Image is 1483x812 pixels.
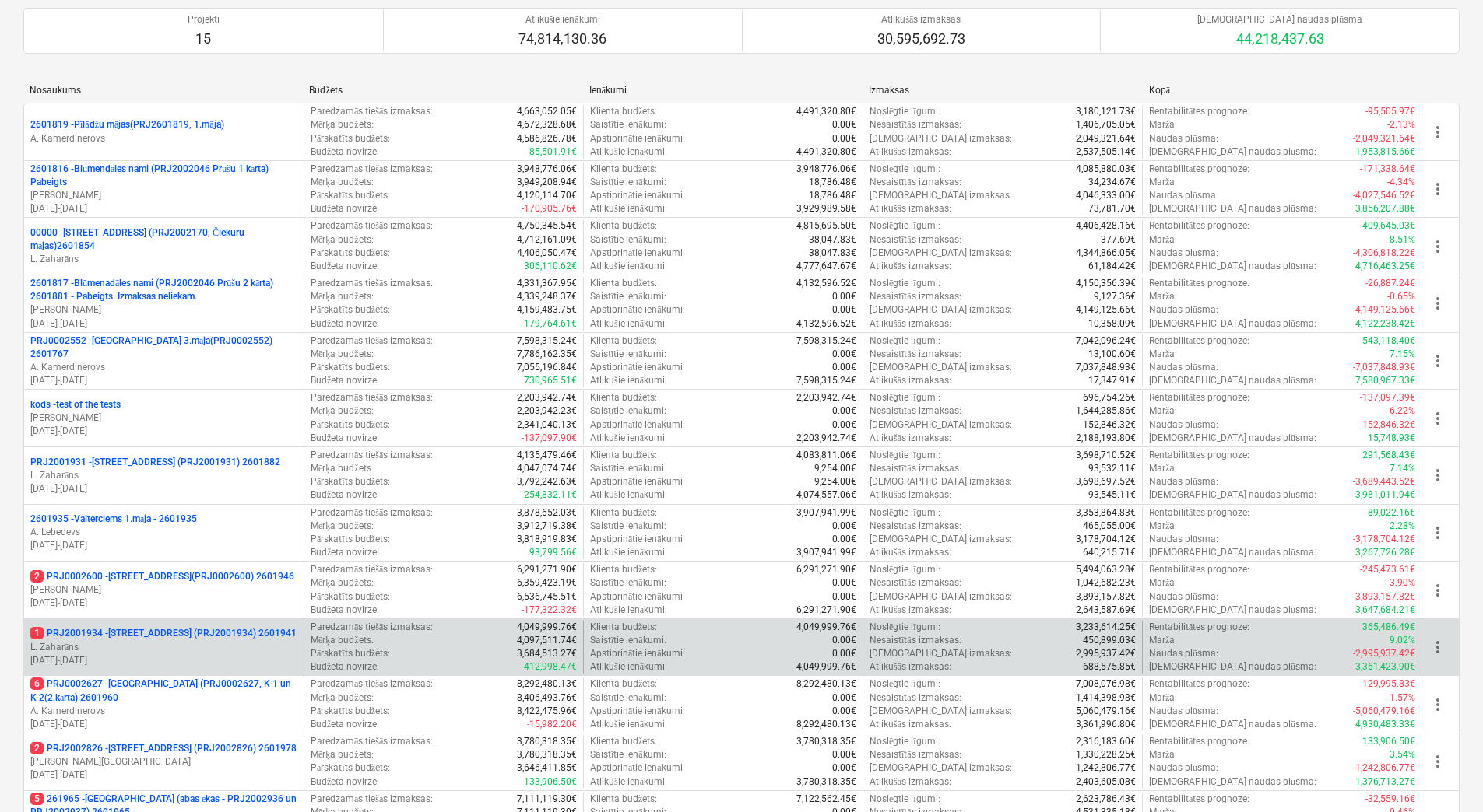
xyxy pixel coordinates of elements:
[1076,361,1136,374] p: 7,037,848.93€
[517,189,577,202] p: 4,120,114.70€
[1365,105,1415,118] p: -95,505.97€
[30,398,121,411] p: kods - test of the tests
[522,432,577,445] p: -137,097.90€
[311,163,433,176] p: Paredzamās tiešās izmaksas :
[30,303,297,317] p: [PERSON_NAME]
[517,361,577,374] p: 7,055,196.84€
[590,277,657,290] p: Klienta budžets :
[870,391,940,404] p: Noslēgtie līgumi :
[1353,247,1415,260] p: -4,306,818.22€
[1076,334,1136,348] p: 7,042,096.24€
[1429,638,1447,656] span: more_vert
[517,118,577,131] p: 4,672,328.68€
[311,462,374,475] p: Mērķa budžets :
[870,303,1012,317] p: [DEMOGRAPHIC_DATA] izmaksas :
[796,317,856,331] p: 4,132,596.52€
[30,456,280,469] p: PRJ2001931 - [STREET_ADDRESS] (PRJ2001931) 2601882
[1149,404,1177,418] p: Marža :
[1365,277,1415,290] p: -26,887.24€
[1149,475,1218,488] p: Naudas plūsma :
[517,176,577,189] p: 3,949,208.94€
[1355,374,1415,387] p: 7,580,967.33€
[30,583,297,597] p: [PERSON_NAME]
[517,418,577,432] p: 2,341,040.13€
[870,334,940,348] p: Noslēgtie līgumi :
[1076,132,1136,145] p: 2,049,321.64€
[311,348,374,361] p: Mērķa budžets :
[869,85,1136,96] div: Izmaksas
[311,418,390,432] p: Pārskatīts budžets :
[1149,488,1316,502] p: [DEMOGRAPHIC_DATA] naudas plūsma :
[1360,418,1415,432] p: -152,846.32€
[590,475,685,488] p: Apstiprinātie ienākumi :
[311,303,390,317] p: Pārskatīts budžets :
[832,118,856,131] p: 0.00€
[30,226,297,253] p: 00000 - [STREET_ADDRESS] (PRJ2002170, Čiekuru mājas)2601854
[796,277,856,290] p: 4,132,596.52€
[796,260,856,273] p: 4,777,647.67€
[1353,361,1415,374] p: -7,037,848.93€
[590,391,657,404] p: Klienta budžets :
[832,290,856,303] p: 0.00€
[30,742,297,755] p: PRJ2002826 - [STREET_ADDRESS] (PRJ2002826) 2601978
[1429,523,1447,542] span: more_vert
[870,418,1012,432] p: [DEMOGRAPHIC_DATA] izmaksas :
[30,425,297,438] p: [DATE] - [DATE]
[517,303,577,317] p: 4,159,483.75€
[30,132,297,145] p: A. Kamerdinerovs
[1094,290,1136,303] p: 9,127.36€
[524,260,577,273] p: 306,110.62€
[1088,488,1136,502] p: 93,545.11€
[30,513,197,526] p: 2601935 - Valterciems 1.māja - 2601935
[30,526,297,539] p: A. Lebedevs
[1149,303,1218,317] p: Naudas plūsma :
[311,449,433,462] p: Paredzamās tiešās izmaksas :
[30,163,297,189] p: 2601816 - Blūmendāles nami (PRJ2002046 Prūšu 1 kārta) Pabeigts
[30,677,297,704] p: PRJ0002627 - [GEOGRAPHIC_DATA] (PRJ0002627, K-1 un K-2(2.kārta) 2601960
[1076,303,1136,317] p: 4,149,125.66€
[1076,105,1136,118] p: 3,180,121.73€
[870,449,940,462] p: Noslēgtie līgumi :
[796,145,856,159] p: 4,491,320.80€
[832,303,856,317] p: 0.00€
[30,398,297,438] div: kods -test of the tests[PERSON_NAME][DATE]-[DATE]
[1076,432,1136,445] p: 2,188,193.80€
[30,85,297,96] div: Nosaukums
[1076,277,1136,290] p: 4,150,356.39€
[30,570,297,610] div: 2PRJ0002600 -[STREET_ADDRESS](PRJ0002600) 2601946[PERSON_NAME][DATE]-[DATE]
[870,145,951,159] p: Atlikušās izmaksas :
[309,85,576,96] div: Budžets
[870,462,961,475] p: Nesaistītās izmaksas :
[832,404,856,418] p: 0.00€
[814,475,856,488] p: 9,254.00€
[1355,145,1415,159] p: 1,953,815.66€
[311,374,379,387] p: Budžeta novirze :
[1429,180,1447,198] span: more_vert
[1083,391,1136,404] p: 696,754.26€
[30,277,297,331] div: 2601817 -Blūmenadāles nami (PRJ2002046 Prūšu 2 kārta) 2601881 - Pabeigts. Izmaksas neliekam.[PERS...
[1429,352,1447,370] span: more_vert
[1076,163,1136,176] p: 4,085,880.03€
[524,317,577,331] p: 179,764.61€
[30,163,297,216] div: 2601816 -Blūmendāles nami (PRJ2002046 Prūšu 1 kārta) Pabeigts[PERSON_NAME][DATE]-[DATE]
[30,742,44,754] span: 2
[870,132,1012,145] p: [DEMOGRAPHIC_DATA] izmaksas :
[870,176,961,189] p: Nesaistītās izmaksas :
[30,469,297,482] p: L. Zaharāns
[832,361,856,374] p: 0.00€
[796,488,856,502] p: 4,074,557.06€
[1149,334,1249,348] p: Rentabilitātes prognoze :
[1076,475,1136,488] p: 3,698,697.52€
[311,145,379,159] p: Budžeta novirze :
[590,247,685,260] p: Apstiprinātie ienākumi :
[30,317,297,331] p: [DATE] - [DATE]
[1387,404,1415,418] p: -6.22%
[1390,462,1415,475] p: 7.14%
[311,189,390,202] p: Pārskatīts budžets :
[832,132,856,145] p: 0.00€
[1360,163,1415,176] p: -171,338.64€
[1362,334,1415,348] p: 543,118.40€
[1149,163,1249,176] p: Rentabilitātes prognoze :
[524,374,577,387] p: 730,965.51€
[1149,449,1249,462] p: Rentabilitātes prognoze :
